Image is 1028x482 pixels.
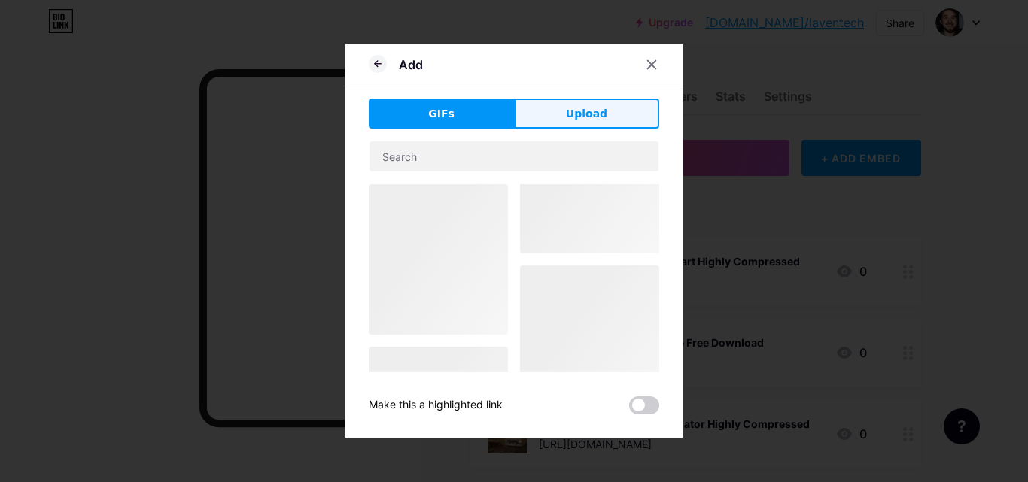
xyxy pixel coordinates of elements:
[369,99,514,129] button: GIFs
[370,141,658,171] input: Search
[566,106,607,122] span: Upload
[428,106,455,122] span: GIFs
[514,99,659,129] button: Upload
[369,396,503,414] div: Make this a highlighted link
[399,56,423,74] div: Add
